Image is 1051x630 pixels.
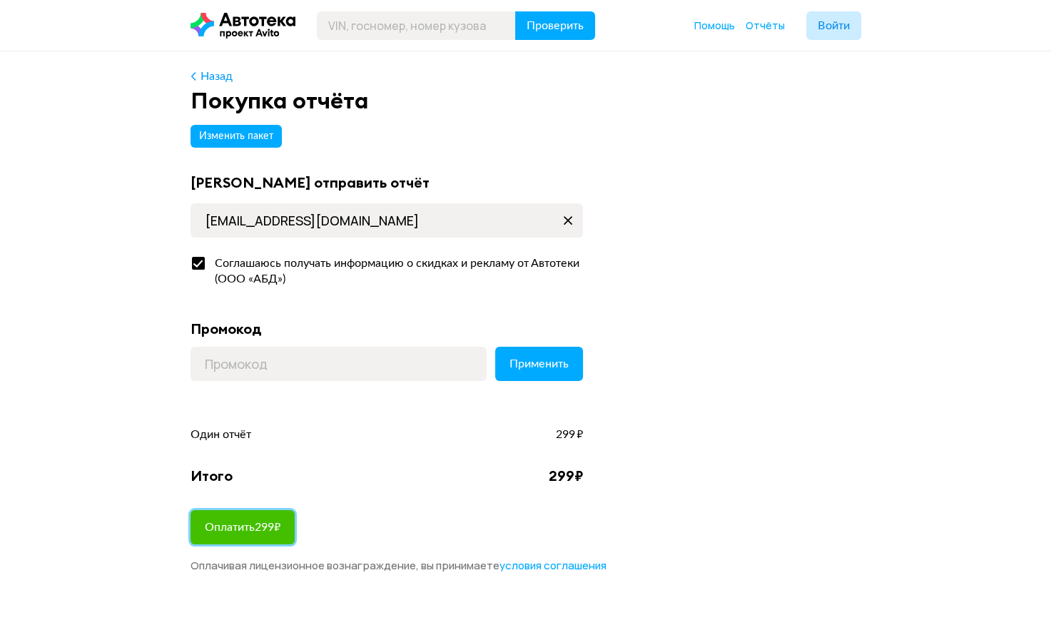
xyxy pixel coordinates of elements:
[556,427,583,442] span: 299 ₽
[191,467,233,485] div: Итого
[191,88,861,113] div: Покупка отчёта
[191,347,487,381] input: Промокод
[509,358,569,370] span: Применить
[515,11,595,40] button: Проверить
[191,558,606,573] span: Оплачивая лицензионное вознаграждение, вы принимаете
[199,131,273,141] span: Изменить пакет
[191,320,583,338] div: Промокод
[205,522,280,533] span: Оплатить 299 ₽
[499,559,606,573] a: условия соглашения
[746,19,785,33] a: Отчёты
[806,11,861,40] button: Войти
[200,68,233,84] div: Назад
[191,510,295,544] button: Оплатить299₽
[191,173,583,192] div: [PERSON_NAME] отправить отчёт
[206,255,583,287] div: Соглашаюсь получать информацию о скидках и рекламу от Автотеки (ООО «АБД»)
[499,558,606,573] span: условия соглашения
[549,467,583,485] div: 299 ₽
[495,347,583,381] button: Применить
[818,20,850,31] span: Войти
[527,20,584,31] span: Проверить
[191,125,282,148] button: Изменить пакет
[317,11,516,40] input: VIN, госномер, номер кузова
[746,19,785,32] span: Отчёты
[694,19,735,32] span: Помощь
[191,427,251,442] span: Один отчёт
[191,203,583,238] input: Адрес почты
[694,19,735,33] a: Помощь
